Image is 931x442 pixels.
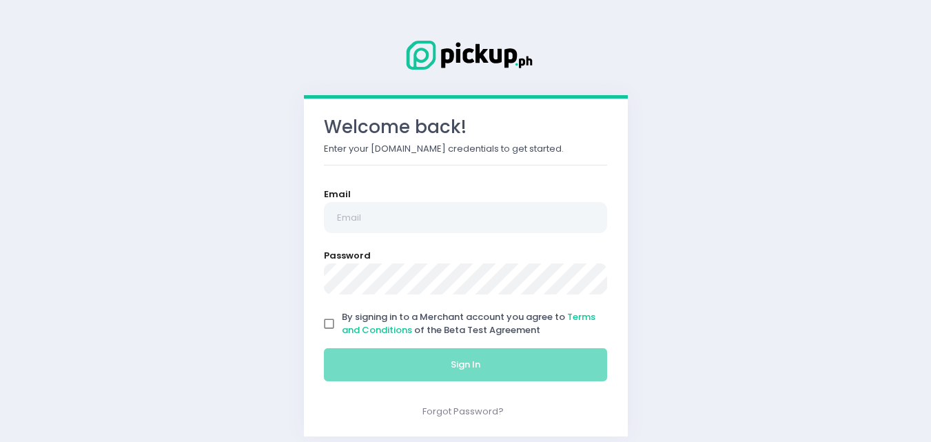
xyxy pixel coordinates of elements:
span: By signing in to a Merchant account you agree to of the Beta Test Agreement [342,310,595,337]
label: Email [324,188,351,201]
input: Email [324,202,608,234]
h3: Welcome back! [324,117,608,138]
a: Forgot Password? [422,405,504,418]
span: Sign In [451,358,480,371]
img: Logo [397,38,535,72]
p: Enter your [DOMAIN_NAME] credentials to get started. [324,142,608,156]
button: Sign In [324,348,608,381]
a: Terms and Conditions [342,310,595,337]
label: Password [324,249,371,263]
